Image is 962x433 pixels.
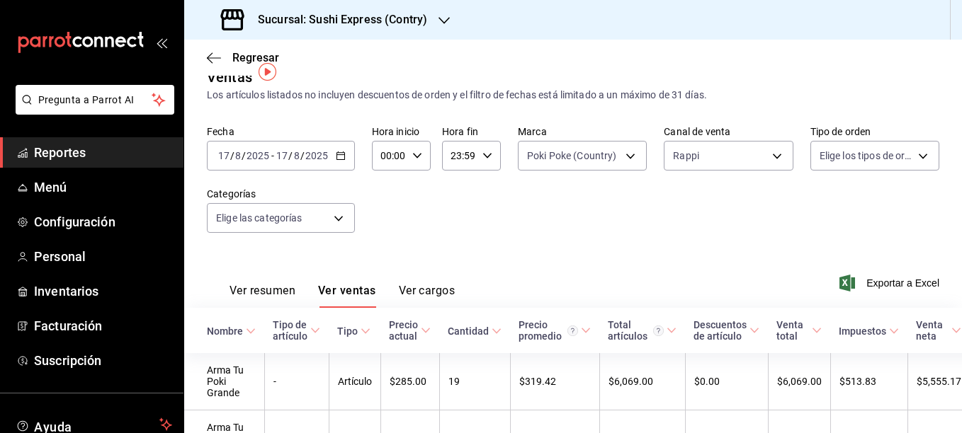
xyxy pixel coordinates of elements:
[673,149,699,163] span: Rappi
[518,127,647,137] label: Marca
[276,150,288,161] input: --
[527,149,617,163] span: Poki Poke (Country)
[372,127,431,137] label: Hora inicio
[207,88,939,103] div: Los artículos listados no incluyen descuentos de orden y el filtro de fechas está limitado a un m...
[599,353,685,410] td: $6,069.00
[916,319,961,342] span: Venta neta
[448,325,489,337] div: Cantidad
[38,93,152,108] span: Pregunta a Parrot AI
[664,127,793,137] label: Canal de venta
[389,319,418,342] div: Precio actual
[34,282,172,301] span: Inventarios
[776,319,822,342] span: Venta total
[259,63,276,81] img: Tooltip marker
[337,325,370,337] span: Tipo
[448,325,502,337] span: Cantidad
[608,319,664,342] div: Total artículos
[820,149,913,163] span: Elige los tipos de orden
[768,353,830,410] td: $6,069.00
[247,11,427,28] h3: Sucursal: Sushi Express (Contry)
[329,353,380,410] td: Artículo
[207,51,279,64] button: Regresar
[653,325,664,336] svg: El total artículos considera cambios de precios en los artículos así como costos adicionales por ...
[34,247,172,266] span: Personal
[442,127,501,137] label: Hora fin
[230,284,295,308] button: Ver resumen
[839,325,899,337] span: Impuestos
[10,103,174,117] a: Pregunta a Parrot AI
[207,67,252,88] div: Ventas
[246,150,270,161] input: ----
[305,150,329,161] input: ----
[842,275,939,291] button: Exportar a Excel
[216,211,302,225] span: Elige las categorías
[234,150,242,161] input: --
[337,325,358,337] div: Tipo
[242,150,246,161] span: /
[510,353,599,410] td: $319.42
[810,127,939,137] label: Tipo de orden
[439,353,510,410] td: 19
[230,284,455,308] div: navigation tabs
[34,316,172,335] span: Facturación
[230,150,234,161] span: /
[34,178,172,197] span: Menú
[207,189,355,199] label: Categorías
[156,37,167,48] button: open_drawer_menu
[207,127,355,137] label: Fecha
[264,353,329,410] td: -
[694,319,747,342] div: Descuentos de artículo
[34,351,172,370] span: Suscripción
[34,416,154,433] span: Ayuda
[232,51,279,64] span: Regresar
[288,150,293,161] span: /
[567,325,578,336] svg: Precio promedio = Total artículos / cantidad
[293,150,300,161] input: --
[519,319,578,342] div: Precio promedio
[273,319,320,342] span: Tipo de artículo
[389,319,431,342] span: Precio actual
[273,319,307,342] div: Tipo de artículo
[694,319,759,342] span: Descuentos de artículo
[830,353,907,410] td: $513.83
[380,353,439,410] td: $285.00
[318,284,376,308] button: Ver ventas
[608,319,677,342] span: Total artículos
[685,353,768,410] td: $0.00
[776,319,809,342] div: Venta total
[207,325,243,337] div: Nombre
[217,150,230,161] input: --
[271,150,274,161] span: -
[399,284,455,308] button: Ver cargos
[16,85,174,115] button: Pregunta a Parrot AI
[839,325,886,337] div: Impuestos
[916,319,949,342] div: Venta neta
[300,150,305,161] span: /
[207,325,256,337] span: Nombre
[34,143,172,162] span: Reportes
[519,319,591,342] span: Precio promedio
[184,353,264,410] td: Arma Tu Poki Grande
[34,212,172,231] span: Configuración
